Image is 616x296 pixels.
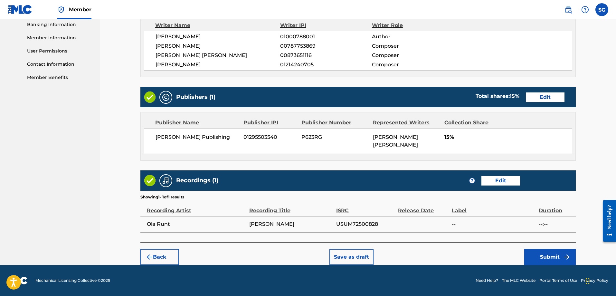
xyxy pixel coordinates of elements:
a: Privacy Policy [581,278,608,283]
button: Back [140,249,179,265]
div: Publisher Name [155,119,239,127]
a: Portal Terms of Use [539,278,577,283]
a: User Permissions [27,48,92,54]
button: Edit [481,176,520,186]
span: Author [372,33,455,41]
img: logo [8,277,28,284]
span: Composer [372,61,455,69]
a: Member Information [27,34,92,41]
span: [PERSON_NAME] [PERSON_NAME] [156,52,280,59]
div: Recording Title [249,200,333,215]
div: Publisher Number [301,119,368,127]
span: 00873651116 [280,52,372,59]
span: [PERSON_NAME] Publishing [156,133,239,141]
button: Edit [526,92,564,102]
iframe: Resource Center [598,195,616,247]
div: User Menu [595,3,608,16]
a: Need Help? [476,278,498,283]
img: f7272a7cc735f4ea7f67.svg [563,253,571,261]
a: Member Benefits [27,74,92,81]
span: Composer [372,52,455,59]
h5: Recordings (1) [176,177,218,184]
div: Release Date [398,200,448,215]
div: Writer Name [155,22,280,29]
span: 00787753869 [280,42,372,50]
span: 01000788001 [280,33,372,41]
a: Public Search [562,3,575,16]
div: Writer IPI [280,22,372,29]
span: --:-- [539,220,572,228]
span: 15 % [510,93,519,99]
div: Recording Artist [147,200,246,215]
span: P623RG [301,133,368,141]
div: Collection Share [444,119,507,127]
div: Label [452,200,535,215]
span: ? [469,178,475,183]
span: Member [69,6,91,13]
span: 01295503540 [243,133,297,141]
a: Contact Information [27,61,92,68]
img: MLC Logo [8,5,33,14]
span: Ola Runt [147,220,246,228]
img: help [581,6,589,14]
span: Composer [372,42,455,50]
span: [PERSON_NAME] [156,42,280,50]
span: 01214240705 [280,61,372,69]
span: [PERSON_NAME] [249,220,333,228]
img: Valid [144,175,156,186]
h5: Publishers (1) [176,93,215,101]
span: [PERSON_NAME] [PERSON_NAME] [373,134,418,148]
img: Publishers [162,93,170,101]
div: Represented Writers [373,119,440,127]
span: [PERSON_NAME] [156,33,280,41]
img: Recordings [162,177,170,185]
div: ISRC [336,200,395,215]
span: [PERSON_NAME] [156,61,280,69]
div: Duration [539,200,572,215]
img: Top Rightsholder [57,6,65,14]
span: USUM72500828 [336,220,395,228]
p: Showing 1 - 1 of 1 results [140,194,184,200]
div: Publisher IPI [243,119,297,127]
a: The MLC Website [502,278,535,283]
div: Drag [586,272,590,291]
iframe: Chat Widget [584,265,616,296]
button: Submit [524,249,576,265]
img: search [564,6,572,14]
span: Mechanical Licensing Collective © 2025 [35,278,110,283]
img: Valid [144,91,156,103]
a: Banking Information [27,21,92,28]
div: Writer Role [372,22,455,29]
button: Save as draft [329,249,374,265]
div: Help [579,3,592,16]
img: 7ee5dd4eb1f8a8e3ef2f.svg [146,253,153,261]
div: Total shares: [476,92,519,100]
span: 15% [444,133,572,141]
span: -- [452,220,535,228]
